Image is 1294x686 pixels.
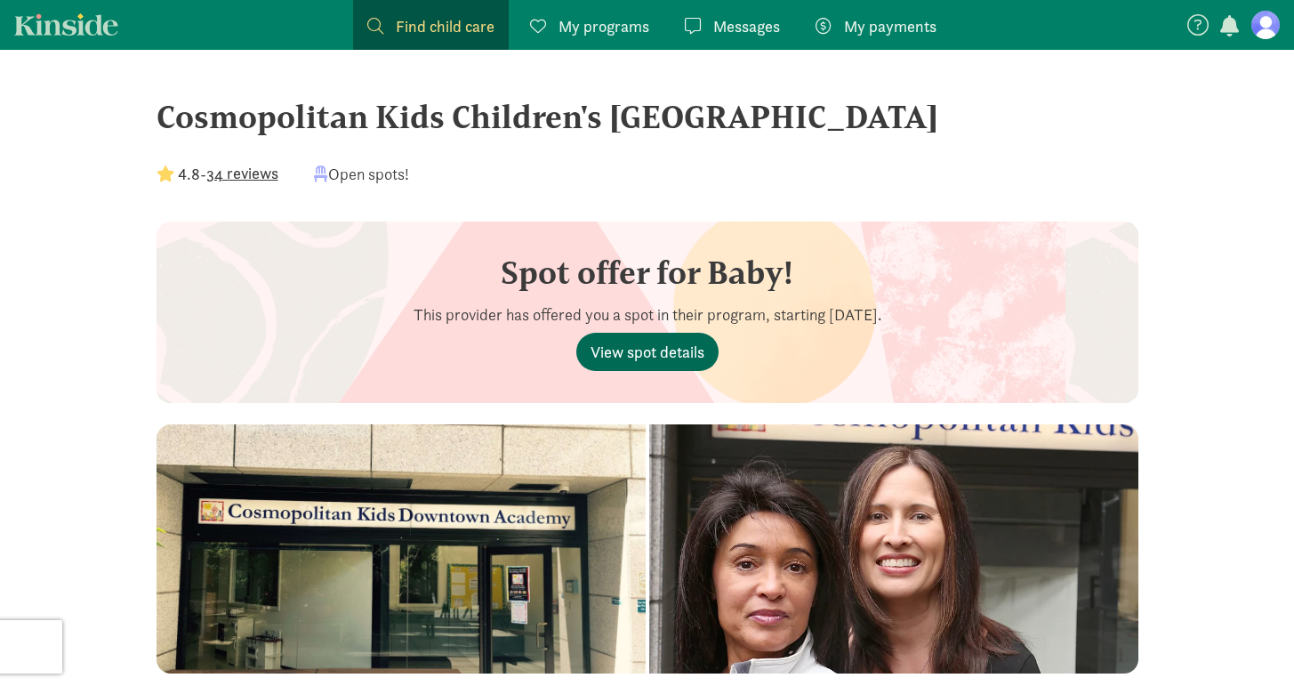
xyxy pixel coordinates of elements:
button: 34 reviews [206,161,278,185]
span: My payments [844,14,936,38]
span: My programs [559,14,649,38]
button: View spot details [576,333,719,371]
p: This provider has offered you a spot in their program, starting [DATE]. [414,304,881,326]
a: View spot details [576,342,719,362]
span: Find child care [396,14,494,38]
span: Messages [713,14,780,38]
a: Kinside [14,13,118,36]
h3: Spot offer for Baby! [414,254,881,290]
span: View spot details [591,340,704,364]
strong: 4.8 [178,164,200,184]
div: - [157,162,278,186]
div: Open spots! [314,162,409,186]
div: Cosmopolitan Kids Children's [GEOGRAPHIC_DATA] [157,93,1138,141]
